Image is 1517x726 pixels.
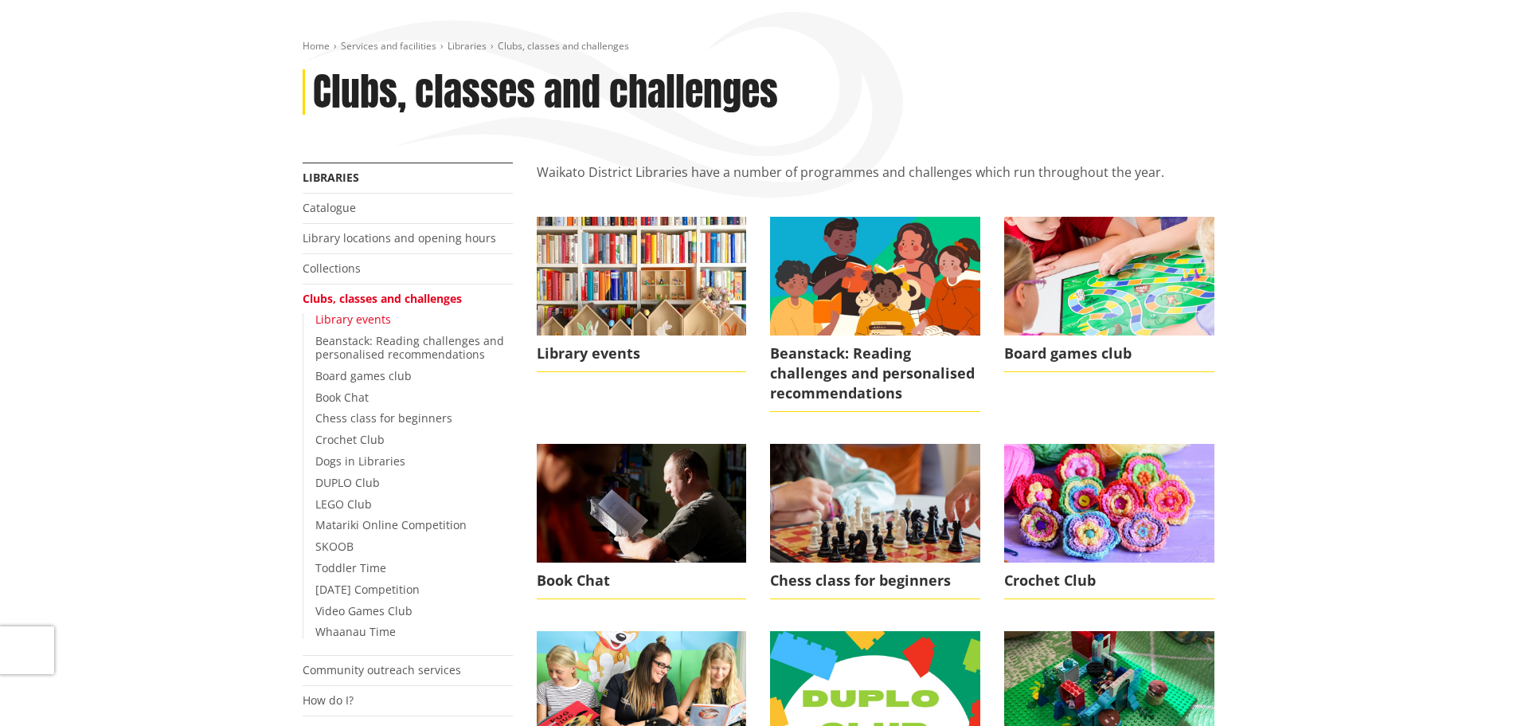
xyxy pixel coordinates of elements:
a: Dogs in Libraries [315,453,405,469]
a: Home [303,39,330,53]
a: How do I? [303,693,354,708]
a: Beanstack: Reading challenges and personalised recommendations [315,333,504,362]
a: Video Games Club [315,603,412,618]
a: [DATE] Competition [315,582,420,597]
span: Beanstack: Reading challenges and personalised recommendations [770,336,980,413]
a: Library events [315,312,391,327]
a: Collections [303,261,361,276]
a: easter holiday events Library events [537,217,747,372]
h1: Clubs, classes and challenges [313,69,778,116]
a: Crochet banner Crochet Club [1004,444,1214,599]
img: Book-chat [537,444,747,562]
a: Chess class for beginners [315,410,452,426]
a: DUPLO Club [315,475,380,490]
p: Waikato District Libraries have a number of programmes and challenges which run throughout the year. [537,163,1215,201]
span: Library events [537,336,747,372]
img: beanstack 2023 [770,217,980,335]
a: Board games club [315,368,412,383]
a: Community outreach services [303,662,461,677]
span: Board games club [1004,336,1214,372]
span: Crochet Club [1004,563,1214,599]
a: beanstack 2023 Beanstack: Reading challenges and personalised recommendations [770,217,980,412]
img: easter holiday events [537,217,747,335]
a: Clubs, classes and challenges [303,291,462,306]
span: Book Chat [537,563,747,599]
span: Chess class for beginners [770,563,980,599]
a: Book chat Book Chat [537,444,747,599]
a: Toddler Time [315,560,386,575]
a: Matariki Online Competition [315,517,467,532]
a: Libraries [448,39,487,53]
a: Book Chat [315,390,369,405]
a: Library locations and opening hours [303,230,496,245]
a: Crochet Club [315,432,385,447]
a: SKOOB [315,539,354,554]
nav: breadcrumb [303,40,1215,53]
img: Board games club [1004,217,1214,335]
span: Clubs, classes and challenges [498,39,629,53]
a: Catalogue [303,200,356,215]
iframe: Messenger Launcher [1444,659,1501,716]
a: Board games club [1004,217,1214,372]
a: Libraries [303,170,359,185]
img: Crochet banner [1004,444,1214,562]
a: Chess class for beginners [770,444,980,599]
a: Services and facilities [341,39,436,53]
a: Whaanau Time [315,624,396,639]
img: Chess club [770,444,980,562]
a: LEGO Club [315,496,372,512]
